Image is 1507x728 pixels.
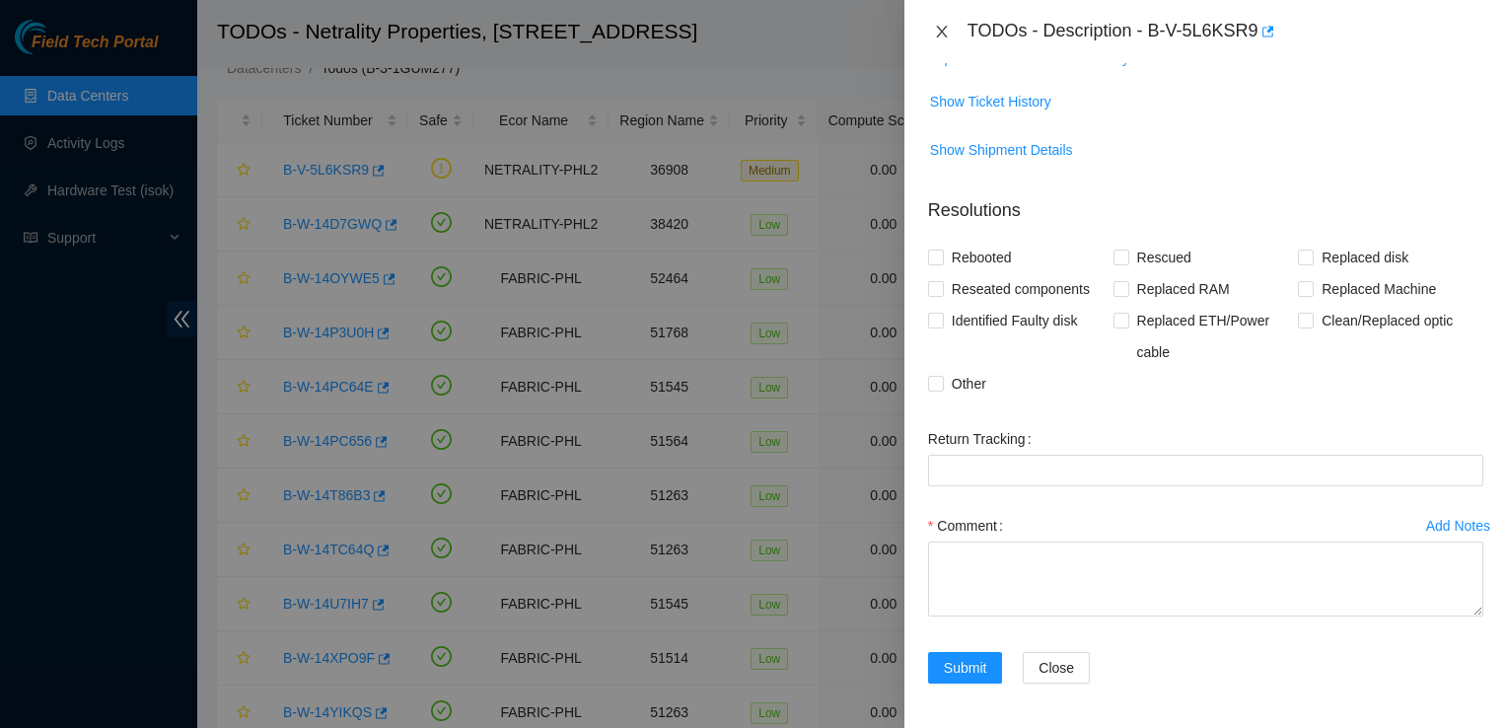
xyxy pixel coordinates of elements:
span: Replaced disk [1314,242,1416,273]
div: TODOs - Description - B-V-5L6KSR9 [968,16,1483,47]
span: Show Shipment Details [930,139,1073,161]
span: Rebooted [944,242,1020,273]
button: Close [928,23,956,41]
button: Add Notes [1425,510,1491,542]
span: Reseated components [944,273,1098,305]
span: Replaced ETH/Power cable [1129,305,1299,368]
span: Rescued [1129,242,1199,273]
button: Close [1023,652,1090,684]
input: Return Tracking [928,455,1483,486]
span: Replaced Machine [1314,273,1444,305]
span: Show Ticket History [930,91,1051,112]
span: Submit [944,657,987,679]
span: Other [944,368,994,400]
button: Submit [928,652,1003,684]
textarea: Comment [928,542,1483,617]
span: close [934,24,950,39]
label: Return Tracking [928,423,1040,455]
span: Replaced RAM [1129,273,1238,305]
span: Close [1039,657,1074,679]
span: Clean/Replaced optic [1314,305,1461,336]
label: Comment [928,510,1011,542]
button: Show Ticket History [929,86,1052,117]
div: Add Notes [1426,519,1490,533]
button: Show Shipment Details [929,134,1074,166]
span: Identified Faulty disk [944,305,1086,336]
p: Resolutions [928,182,1483,224]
